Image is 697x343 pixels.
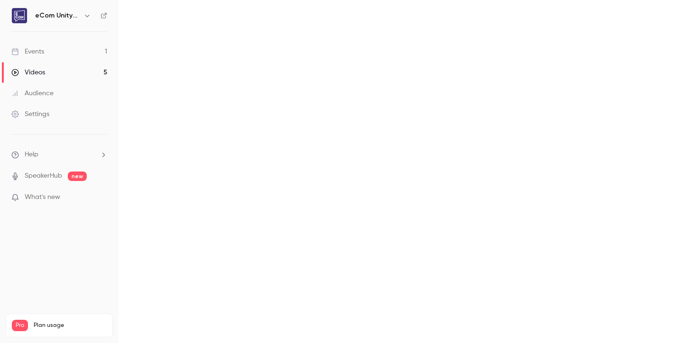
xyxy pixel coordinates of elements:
[96,193,107,202] iframe: Noticeable Trigger
[11,109,49,119] div: Settings
[34,322,107,329] span: Plan usage
[11,89,54,98] div: Audience
[11,47,44,56] div: Events
[11,150,107,160] li: help-dropdown-opener
[68,171,87,181] span: new
[35,11,80,20] h6: eCom Unity Workshops
[11,68,45,77] div: Videos
[12,8,27,23] img: eCom Unity Workshops
[25,150,38,160] span: Help
[25,192,60,202] span: What's new
[25,171,62,181] a: SpeakerHub
[12,320,28,331] span: Pro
